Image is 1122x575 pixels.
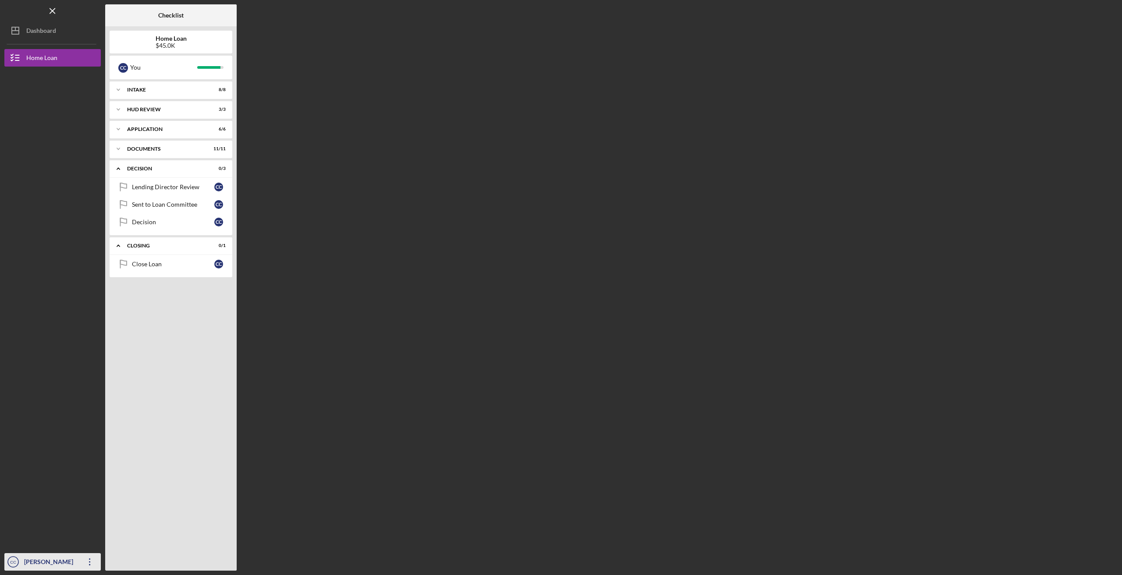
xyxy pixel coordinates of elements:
div: [PERSON_NAME] [22,553,79,573]
div: $45.0K [156,42,187,49]
div: You [130,60,197,75]
div: Documents [127,146,204,152]
div: 11 / 11 [210,146,226,152]
a: Close LoanCC [114,255,228,273]
div: 6 / 6 [210,127,226,132]
div: 0 / 1 [210,243,226,248]
div: C C [214,183,223,191]
div: Home Loan [26,49,57,69]
div: Closing [127,243,204,248]
button: Home Loan [4,49,101,67]
div: C C [214,200,223,209]
div: C C [214,218,223,226]
div: Close Loan [132,261,214,268]
button: CC[PERSON_NAME] [4,553,101,571]
div: 0 / 3 [210,166,226,171]
a: Lending Director ReviewCC [114,178,228,196]
div: 3 / 3 [210,107,226,112]
div: C C [118,63,128,73]
b: Checklist [158,12,184,19]
div: C C [214,260,223,268]
div: Intake [127,87,204,92]
text: CC [10,560,16,564]
div: Lending Director Review [132,183,214,190]
div: Decision [127,166,204,171]
div: HUD Review [127,107,204,112]
div: Sent to Loan Committee [132,201,214,208]
a: DecisionCC [114,213,228,231]
div: Decision [132,219,214,226]
button: Dashboard [4,22,101,39]
div: 8 / 8 [210,87,226,92]
div: Dashboard [26,22,56,42]
b: Home Loan [156,35,187,42]
a: Sent to Loan CommitteeCC [114,196,228,213]
div: Application [127,127,204,132]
